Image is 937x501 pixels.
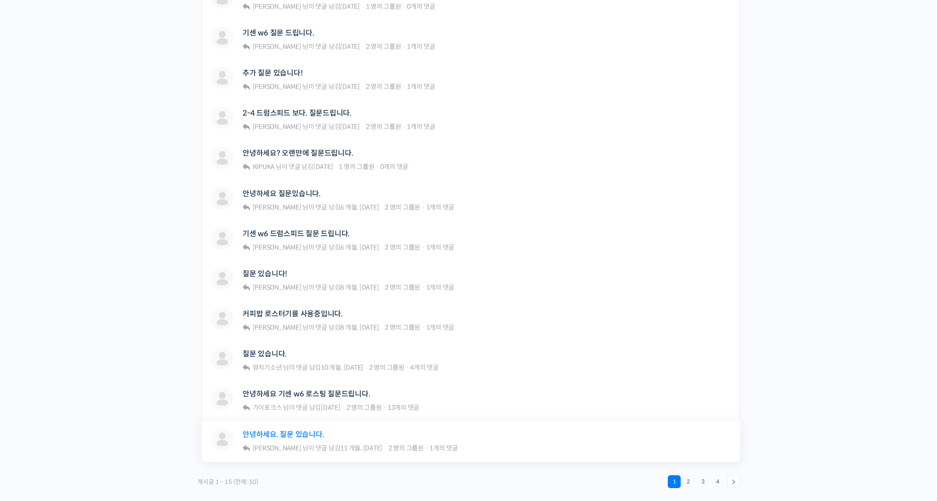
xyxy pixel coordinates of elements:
span: 님이 댓글 남김 [251,2,360,11]
span: · [422,283,425,291]
span: 1개의 댓글 [429,444,458,452]
span: 1개의 댓글 [407,82,435,91]
span: 님이 댓글 남김 [251,82,360,91]
span: 0개의 댓글 [407,2,435,11]
a: 10 개월, [DATE] [321,363,363,372]
span: · [422,323,425,332]
span: 대화 [84,306,95,314]
a: 6 개월, [DATE] [340,203,379,211]
span: 님이 댓글 남김 [251,363,363,372]
a: [PERSON_NAME] [251,2,301,11]
span: · [376,163,379,171]
a: 2-4 드럼스피드 보다. 질문드립니다. [243,109,352,117]
a: 가이포크스 [251,403,282,412]
span: 1개의 댓글 [426,323,455,332]
a: [DATE] [340,82,360,91]
a: → [727,475,740,488]
a: [DATE] [340,42,360,51]
a: [PERSON_NAME] [251,444,301,452]
span: · [402,82,405,91]
span: 2 명의 그룹원 [347,403,382,412]
span: 2 명의 그룹원 [366,122,401,131]
span: [PERSON_NAME] [253,283,301,291]
span: 1개의 댓글 [407,122,435,131]
span: 2 명의 그룹원 [366,42,401,51]
span: 1개의 댓글 [407,42,435,51]
div: 게시글 1 - 15 (전체: 50) [197,475,259,489]
a: 기센 w6 드럼스피드 질문 드립니다. [243,229,350,238]
span: 1 [668,475,681,488]
a: 양치기소년 [251,363,282,372]
span: 님이 댓글 남김 [251,243,379,251]
a: 추가 질문 있습니다! [243,69,302,77]
a: 2 [682,475,694,488]
span: 2 명의 그룹원 [385,283,420,291]
span: · [402,2,405,11]
span: 님이 댓글 남김 [251,163,333,171]
span: 님이 댓글 남김 [251,323,379,332]
span: 2 명의 그룹원 [385,243,420,251]
a: 설정 [119,292,177,315]
span: 4개의 댓글 [410,363,439,372]
span: [PERSON_NAME] [253,323,301,332]
a: [PERSON_NAME] [251,203,301,211]
a: 8 개월, [DATE] [340,283,379,291]
a: 4 [711,475,724,488]
span: · [406,363,409,372]
a: 대화 [61,292,119,315]
span: [PERSON_NAME] [253,2,301,11]
span: 13개의 댓글 [388,403,419,412]
span: [PERSON_NAME] [253,203,301,211]
a: [PERSON_NAME] [251,283,301,291]
span: [PERSON_NAME] [253,444,301,452]
a: 홈 [3,292,61,315]
span: · [383,403,386,412]
span: 님이 댓글 남김 [251,42,360,51]
span: 님이 댓글 남김 [251,403,341,412]
span: 홈 [29,306,35,313]
a: KIPUKA [251,163,274,171]
span: 님이 댓글 남김 [251,444,382,452]
a: 안녕하세요 질문있습니다. [243,189,321,198]
span: 1개의 댓글 [426,283,455,291]
span: · [402,42,405,51]
span: [PERSON_NAME] [253,42,301,51]
a: [PERSON_NAME] [251,42,301,51]
span: 님이 댓글 남김 [251,203,379,211]
a: 기센 w6 질문 드립니다. [243,29,314,37]
a: 질문 있습니다! [243,269,287,278]
span: 양치기소년 [253,363,282,372]
span: 2 명의 그룹원 [366,82,401,91]
a: 6 개월, [DATE] [340,243,379,251]
span: KIPUKA [253,163,275,171]
span: 님이 댓글 남김 [251,122,360,131]
a: [DATE] [321,403,341,412]
span: · [425,444,428,452]
span: 2 명의 그룹원 [385,203,420,211]
span: [PERSON_NAME] [253,82,301,91]
span: 0개의 댓글 [380,163,409,171]
span: 님이 댓글 남김 [251,283,379,291]
a: [PERSON_NAME] [251,243,301,251]
a: [PERSON_NAME] [251,122,301,131]
a: [DATE] [340,2,360,11]
a: 3 [696,475,709,488]
a: 질문 있습니다. [243,350,287,358]
a: [PERSON_NAME] [251,82,301,91]
span: 2 명의 그룹원 [369,363,405,372]
a: [DATE] [340,122,360,131]
a: 11 개월, [DATE] [340,444,382,452]
span: · [402,122,405,131]
a: 안녕하세요. 질문 있습니다. [243,430,324,439]
span: 2 명의 그룹원 [388,444,424,452]
a: 안녕하세요 기센 w6 로스팅 질문드립니다. [243,390,370,398]
span: 가이포크스 [253,403,282,412]
a: [DATE] [313,163,333,171]
span: 1개의 댓글 [426,243,455,251]
span: 설정 [142,306,153,313]
span: [PERSON_NAME] [253,243,301,251]
span: 1 명의 그룹원 [366,2,401,11]
span: 1개의 댓글 [426,203,455,211]
a: [PERSON_NAME] [251,323,301,332]
a: 커피밥 로스터기를 사용중입니다. [243,309,343,318]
